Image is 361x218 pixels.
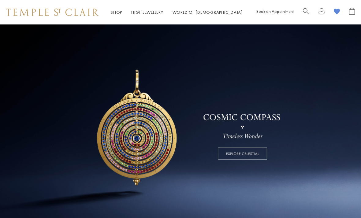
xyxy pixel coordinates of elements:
[256,9,294,14] a: Book an Appointment
[173,9,243,15] a: World of [DEMOGRAPHIC_DATA]World of [DEMOGRAPHIC_DATA]
[131,9,163,15] a: High JewelleryHigh Jewellery
[334,8,340,17] a: View Wishlist
[111,9,122,15] a: ShopShop
[111,9,243,16] nav: Main navigation
[6,9,99,16] img: Temple St. Clair
[303,8,309,17] a: Search
[349,8,355,17] a: Open Shopping Bag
